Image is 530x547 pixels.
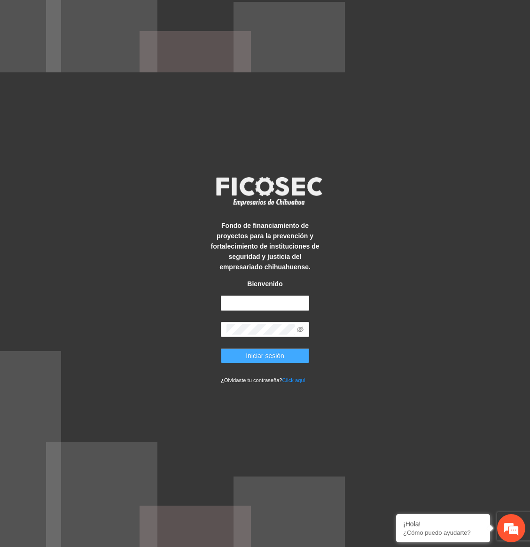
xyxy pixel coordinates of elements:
[221,348,309,363] button: Iniciar sesión
[282,377,305,383] a: Click aqui
[403,520,483,528] div: ¡Hola!
[221,377,305,383] small: ¿Olvidaste tu contraseña?
[210,222,319,271] strong: Fondo de financiamiento de proyectos para la prevención y fortalecimiento de instituciones de seg...
[246,351,284,361] span: Iniciar sesión
[403,529,483,536] p: ¿Cómo puedo ayudarte?
[297,326,304,333] span: eye-invisible
[210,174,327,209] img: logo
[247,280,282,288] strong: Bienvenido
